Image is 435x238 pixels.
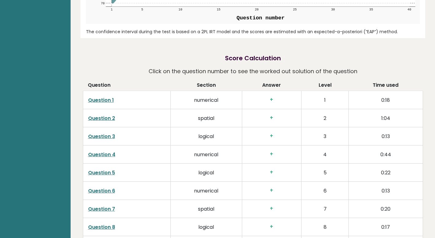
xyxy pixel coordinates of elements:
td: 1 [301,91,349,109]
a: Question 5 [88,169,115,176]
h2: Score Calculation [225,54,281,63]
a: Question 3 [88,133,115,140]
td: logical [170,164,242,182]
td: numerical [170,145,242,164]
p: Click on the question number to see the worked out solution of the question [149,66,357,77]
h3: + [247,205,297,212]
td: 0:13 [349,182,423,200]
text: 5 [141,8,143,11]
td: 5 [301,164,349,182]
td: logical [170,127,242,145]
a: Question 7 [88,205,115,212]
a: Question 6 [88,187,115,194]
div: The confidence interval during the test is based on a 2PL IRT model and the scores are estimated ... [86,29,420,35]
td: 0:44 [349,145,423,164]
td: 1:04 [349,109,423,127]
td: numerical [170,91,242,109]
a: Question 8 [88,224,115,231]
text: 10 [178,8,182,11]
td: 0:22 [349,164,423,182]
th: Section [170,81,242,91]
text: 30 [331,8,335,11]
td: numerical [170,182,242,200]
td: 0:17 [349,218,423,236]
h3: + [247,187,297,194]
a: Question 4 [88,151,115,158]
h3: + [247,133,297,139]
text: 25 [293,8,297,11]
td: 0:13 [349,127,423,145]
th: Level [301,81,349,91]
td: logical [170,218,242,236]
a: Question 2 [88,115,115,122]
td: 2 [301,109,349,127]
td: 7 [301,200,349,218]
td: 0:20 [349,200,423,218]
h3: + [247,169,297,176]
td: 4 [301,145,349,164]
td: spatial [170,200,242,218]
h3: + [247,151,297,157]
h3: + [247,97,297,103]
td: 8 [301,218,349,236]
text: 1 [111,8,112,11]
th: Time used [349,81,423,91]
text: 40 [407,8,411,11]
text: Question number [236,15,285,21]
h3: + [247,224,297,230]
a: Question 1 [88,97,114,104]
td: 0:18 [349,91,423,109]
td: 6 [301,182,349,200]
text: 20 [255,8,258,11]
th: Answer [242,81,301,91]
text: 15 [217,8,220,11]
h3: + [247,115,297,121]
td: spatial [170,109,242,127]
th: Question [83,81,170,91]
text: 35 [369,8,373,11]
text: 70 [101,2,104,5]
td: 3 [301,127,349,145]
